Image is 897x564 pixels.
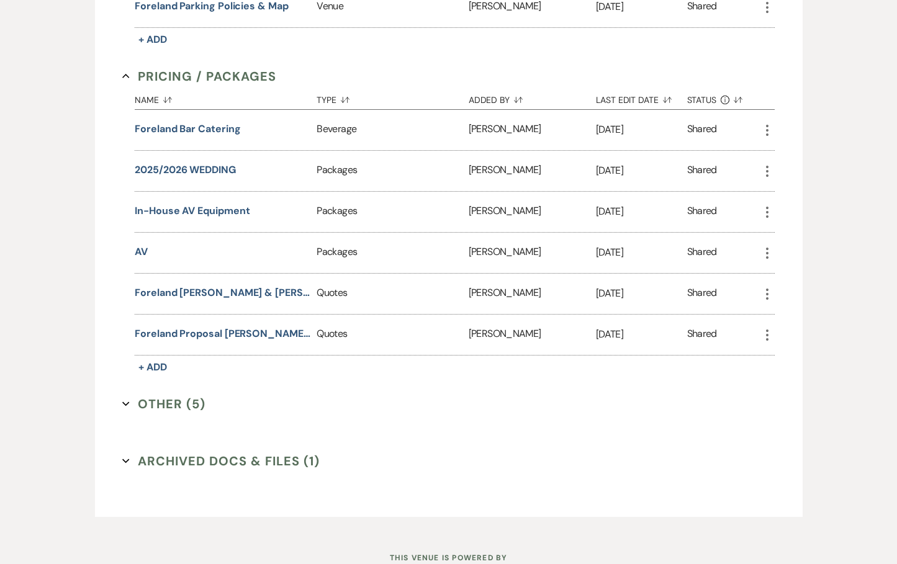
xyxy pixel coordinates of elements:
[687,204,717,220] div: Shared
[596,326,687,342] p: [DATE]
[135,86,317,109] button: Name
[469,315,596,355] div: [PERSON_NAME]
[469,151,596,191] div: [PERSON_NAME]
[122,452,320,470] button: Archived Docs & Files (1)
[317,274,468,314] div: Quotes
[687,326,717,343] div: Shared
[135,285,312,300] button: Foreland [PERSON_NAME] & [PERSON_NAME] Wedding
[469,192,596,232] div: [PERSON_NAME]
[135,204,250,218] button: In-house AV Equipment
[135,359,171,376] button: + Add
[135,326,312,341] button: Foreland Proposal [PERSON_NAME] & [PERSON_NAME] Wedding
[135,31,171,48] button: + Add
[596,244,687,261] p: [DATE]
[135,163,236,177] button: 2025/2026 WEDDING
[596,285,687,302] p: [DATE]
[317,110,468,150] div: Beverage
[596,86,687,109] button: Last Edit Date
[122,395,205,413] button: Other (5)
[596,204,687,220] p: [DATE]
[138,360,167,374] span: + Add
[135,244,148,259] button: AV
[469,233,596,273] div: [PERSON_NAME]
[469,86,596,109] button: Added By
[122,67,276,86] button: Pricing / Packages
[317,86,468,109] button: Type
[469,110,596,150] div: [PERSON_NAME]
[687,96,717,104] span: Status
[687,163,717,179] div: Shared
[469,274,596,314] div: [PERSON_NAME]
[317,233,468,273] div: Packages
[317,151,468,191] div: Packages
[317,315,468,355] div: Quotes
[687,285,717,302] div: Shared
[687,86,760,109] button: Status
[135,122,240,137] button: Foreland Bar Catering
[596,122,687,138] p: [DATE]
[596,163,687,179] p: [DATE]
[687,244,717,261] div: Shared
[138,33,167,46] span: + Add
[317,192,468,232] div: Packages
[687,122,717,138] div: Shared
